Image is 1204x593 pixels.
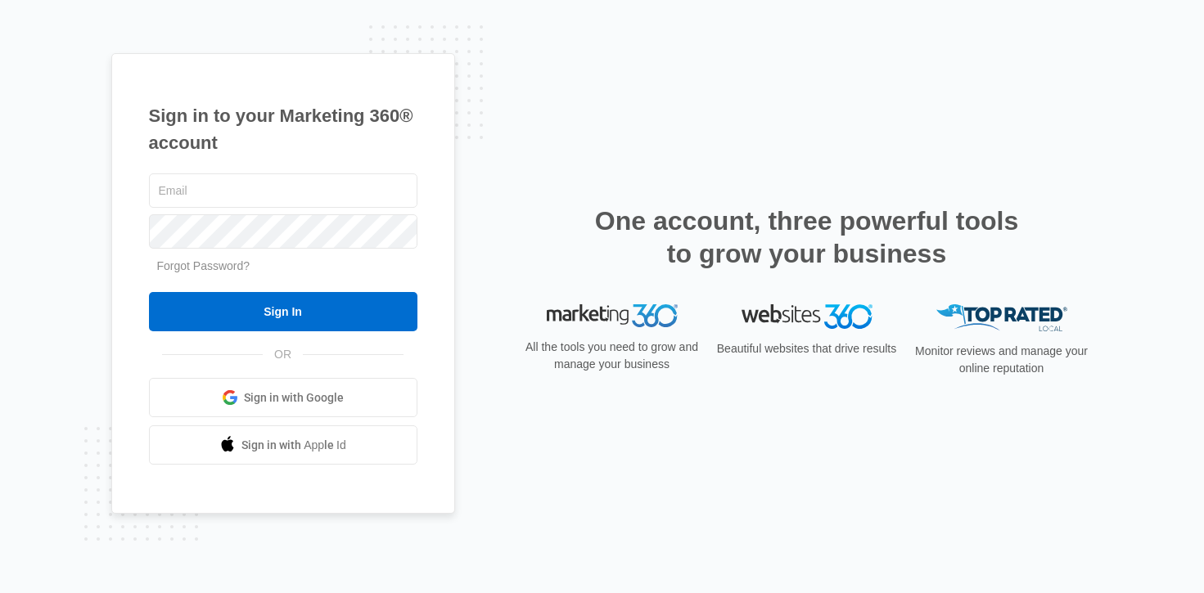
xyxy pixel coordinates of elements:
[149,173,417,208] input: Email
[715,340,899,357] p: Beautiful websites that drive results
[590,204,1024,270] h2: One account, three powerful tools to grow your business
[149,425,417,465] a: Sign in with Apple Id
[547,304,678,327] img: Marketing 360
[742,304,873,328] img: Websites 360
[936,304,1067,331] img: Top Rated Local
[521,339,704,373] p: All the tools you need to grow and manage your business
[149,102,417,156] h1: Sign in to your Marketing 360® account
[149,378,417,417] a: Sign in with Google
[241,437,346,454] span: Sign in with Apple Id
[149,292,417,331] input: Sign In
[263,346,303,363] span: OR
[910,343,1094,377] p: Monitor reviews and manage your online reputation
[157,259,250,272] a: Forgot Password?
[244,389,344,407] span: Sign in with Google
